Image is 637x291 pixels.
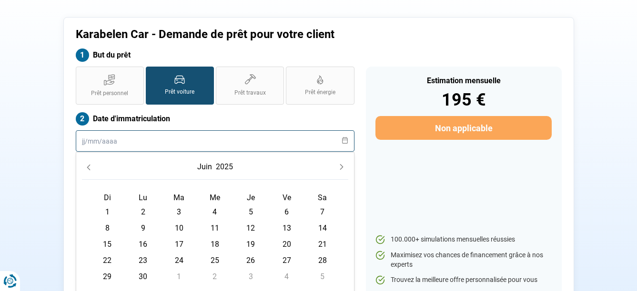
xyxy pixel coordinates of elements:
[172,269,187,284] span: 1
[197,220,233,236] td: 11
[304,204,340,220] td: 7
[375,91,551,108] div: 195 €
[207,253,222,268] span: 25
[315,269,330,284] span: 5
[139,193,147,202] span: Lu
[90,269,125,285] td: 29
[210,193,220,202] span: Me
[279,269,294,284] span: 4
[214,158,235,175] button: Choose Year
[279,253,294,268] span: 27
[100,204,115,220] span: 1
[172,237,187,252] span: 17
[161,269,197,285] td: 1
[375,116,551,140] button: Non applicable
[269,220,304,236] td: 13
[90,236,125,252] td: 15
[207,204,222,220] span: 4
[207,269,222,284] span: 2
[125,252,161,269] td: 23
[100,221,115,236] span: 8
[247,193,255,202] span: Je
[197,236,233,252] td: 18
[76,28,437,41] h1: Karabelen Car - Demande de prêt pour votre client
[125,204,161,220] td: 2
[269,236,304,252] td: 20
[104,193,111,202] span: Di
[335,160,348,174] button: Next Month
[375,235,551,244] li: 100.000+ simulations mensuelles réussies
[375,275,551,285] li: Trouvez la meilleure offre personnalisée pour vous
[315,221,330,236] span: 14
[90,252,125,269] td: 22
[207,237,222,252] span: 18
[233,220,269,236] td: 12
[243,237,258,252] span: 19
[161,204,197,220] td: 3
[315,204,330,220] span: 7
[135,269,151,284] span: 30
[195,158,214,175] button: Choose Month
[279,221,294,236] span: 13
[125,269,161,285] td: 30
[233,269,269,285] td: 3
[135,204,151,220] span: 2
[269,252,304,269] td: 27
[315,237,330,252] span: 21
[91,89,128,97] span: Prêt personnel
[197,269,233,285] td: 2
[100,269,115,284] span: 29
[197,204,233,220] td: 4
[269,204,304,220] td: 6
[161,236,197,252] td: 17
[172,204,187,220] span: 3
[269,269,304,285] td: 4
[90,220,125,236] td: 8
[304,220,340,236] td: 14
[233,204,269,220] td: 5
[76,112,354,126] label: Date d'immatriculation
[100,237,115,252] span: 15
[82,160,95,174] button: Previous Month
[207,221,222,236] span: 11
[90,204,125,220] td: 1
[305,88,335,97] span: Prêt énergie
[172,221,187,236] span: 10
[243,221,258,236] span: 12
[173,193,184,202] span: Ma
[304,236,340,252] td: 21
[279,237,294,252] span: 20
[283,193,291,202] span: Ve
[279,204,294,220] span: 6
[135,221,151,236] span: 9
[233,236,269,252] td: 19
[172,253,187,268] span: 24
[165,88,194,96] span: Prêt voiture
[125,236,161,252] td: 16
[243,204,258,220] span: 5
[76,48,354,62] label: But du prêt
[304,252,340,269] td: 28
[234,89,266,97] span: Prêt travaux
[197,252,233,269] td: 25
[135,253,151,268] span: 23
[135,237,151,252] span: 16
[304,269,340,285] td: 5
[375,77,551,85] div: Estimation mensuelle
[318,193,327,202] span: Sa
[76,130,354,152] input: jj/mm/aaaa
[125,220,161,236] td: 9
[243,253,258,268] span: 26
[161,252,197,269] td: 24
[243,269,258,284] span: 3
[315,253,330,268] span: 28
[375,251,551,269] li: Maximisez vos chances de financement grâce à nos experts
[161,220,197,236] td: 10
[233,252,269,269] td: 26
[100,253,115,268] span: 22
